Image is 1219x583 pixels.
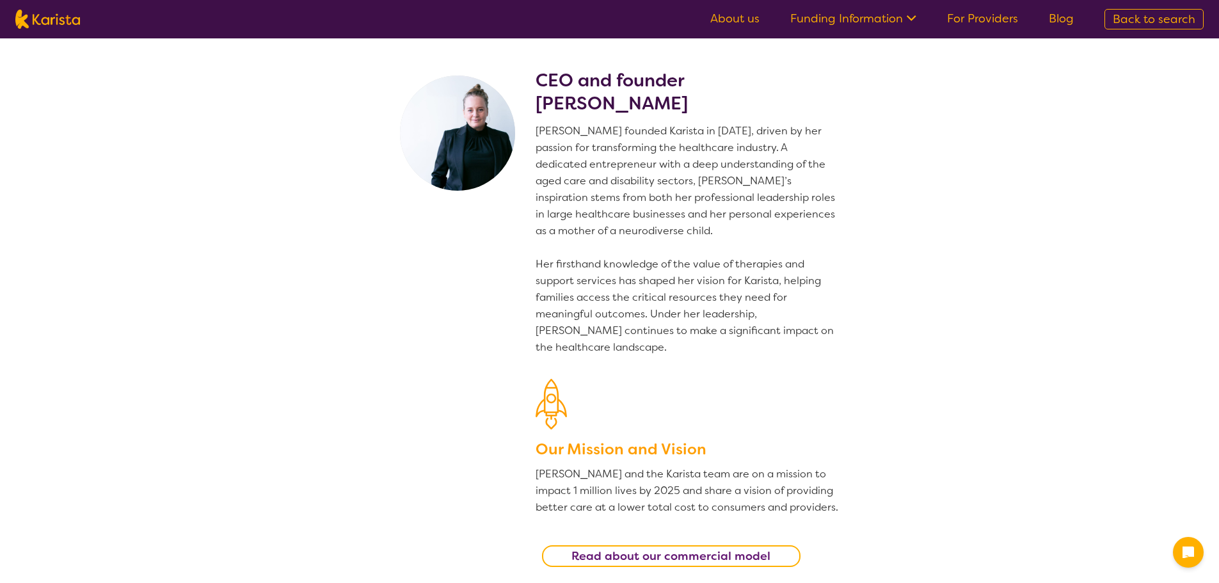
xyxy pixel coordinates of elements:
a: About us [710,11,760,26]
p: [PERSON_NAME] founded Karista in [DATE], driven by her passion for transforming the healthcare in... [536,123,840,356]
img: Karista logo [15,10,80,29]
b: Read about our commercial model [571,548,770,564]
a: Blog [1049,11,1074,26]
img: Our Mission [536,379,567,429]
a: Funding Information [790,11,916,26]
a: Back to search [1104,9,1204,29]
h2: CEO and founder [PERSON_NAME] [536,69,840,115]
span: Back to search [1113,12,1195,27]
h3: Our Mission and Vision [536,438,840,461]
a: For Providers [947,11,1018,26]
p: [PERSON_NAME] and the Karista team are on a mission to impact 1 million lives by 2025 and share a... [536,466,840,516]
